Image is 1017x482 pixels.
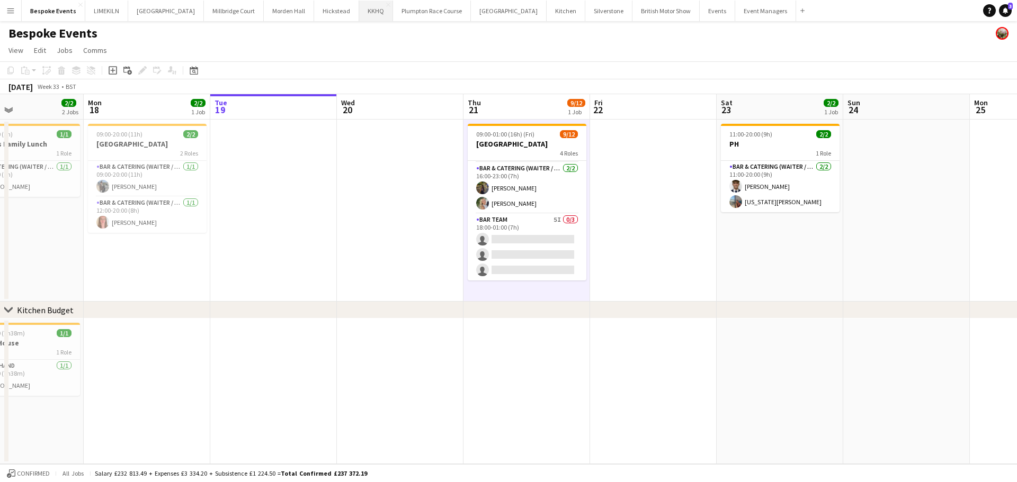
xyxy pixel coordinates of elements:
[95,469,367,477] div: Salary £232 813.49 + Expenses £3 334.20 + Subsistence £1 224.50 =
[468,124,586,280] app-job-card: 09:00-01:00 (16h) (Fri)9/12[GEOGRAPHIC_DATA]4 Roles[PERSON_NAME][PERSON_NAME][PERSON_NAME]Bar & C...
[721,161,840,212] app-card-role: Bar & Catering (Waiter / waitress)2/211:00-20:00 (9h)[PERSON_NAME][US_STATE][PERSON_NAME]
[824,108,838,116] div: 1 Job
[468,98,481,107] span: Thu
[359,1,393,21] button: KKHQ
[721,98,733,107] span: Sat
[999,4,1012,17] a: 3
[5,468,51,479] button: Confirmed
[721,124,840,212] app-job-card: 11:00-20:00 (9h)2/2PH1 RoleBar & Catering (Waiter / waitress)2/211:00-20:00 (9h)[PERSON_NAME][US_...
[264,1,314,21] button: Morden Hall
[86,104,102,116] span: 18
[191,99,206,107] span: 2/2
[729,130,772,138] span: 11:00-20:00 (9h)
[281,469,367,477] span: Total Confirmed £237 372.19
[183,130,198,138] span: 2/2
[8,81,33,92] div: [DATE]
[88,139,207,149] h3: [GEOGRAPHIC_DATA]
[180,149,198,157] span: 2 Roles
[57,130,72,138] span: 1/1
[88,98,102,107] span: Mon
[593,104,603,116] span: 22
[17,305,74,315] div: Kitchen Budget
[468,214,586,280] app-card-role: Bar Team5I0/318:00-01:00 (7h)
[62,108,78,116] div: 2 Jobs
[85,1,128,21] button: LIMEKILN
[213,104,227,116] span: 19
[57,329,72,337] span: 1/1
[314,1,359,21] button: Hickstead
[57,46,73,55] span: Jobs
[466,104,481,116] span: 21
[824,99,838,107] span: 2/2
[974,98,988,107] span: Mon
[632,1,700,21] button: British Motor Show
[88,161,207,197] app-card-role: Bar & Catering (Waiter / waitress)1/109:00-20:00 (11h)[PERSON_NAME]
[816,149,831,157] span: 1 Role
[547,1,585,21] button: Kitchen
[721,139,840,149] h3: PH
[594,98,603,107] span: Fri
[34,46,46,55] span: Edit
[4,43,28,57] a: View
[341,98,355,107] span: Wed
[847,98,860,107] span: Sun
[567,99,585,107] span: 9/12
[61,99,76,107] span: 2/2
[996,27,1009,40] app-user-avatar: Staffing Manager
[846,104,860,116] span: 24
[204,1,264,21] button: Millbridge Court
[35,83,61,90] span: Week 33
[816,130,831,138] span: 2/2
[8,46,23,55] span: View
[88,124,207,233] app-job-card: 09:00-20:00 (11h)2/2[GEOGRAPHIC_DATA]2 RolesBar & Catering (Waiter / waitress)1/109:00-20:00 (11h...
[17,470,50,477] span: Confirmed
[719,104,733,116] span: 23
[471,1,547,21] button: [GEOGRAPHIC_DATA]
[83,46,107,55] span: Comms
[56,149,72,157] span: 1 Role
[79,43,111,57] a: Comms
[468,139,586,149] h3: [GEOGRAPHIC_DATA]
[973,104,988,116] span: 25
[560,149,578,157] span: 4 Roles
[585,1,632,21] button: Silverstone
[8,25,97,41] h1: Bespoke Events
[60,469,86,477] span: All jobs
[88,197,207,233] app-card-role: Bar & Catering (Waiter / waitress)1/112:00-20:00 (8h)[PERSON_NAME]
[700,1,735,21] button: Events
[22,1,85,21] button: Bespoke Events
[191,108,205,116] div: 1 Job
[128,1,204,21] button: [GEOGRAPHIC_DATA]
[52,43,77,57] a: Jobs
[568,108,585,116] div: 1 Job
[30,43,50,57] a: Edit
[735,1,796,21] button: Event Managers
[468,162,586,214] app-card-role: Bar & Catering (Waiter / waitress)2/216:00-23:00 (7h)[PERSON_NAME][PERSON_NAME]
[476,130,534,138] span: 09:00-01:00 (16h) (Fri)
[560,130,578,138] span: 9/12
[66,83,76,90] div: BST
[215,98,227,107] span: Tue
[393,1,471,21] button: Plumpton Race Course
[1008,3,1013,10] span: 3
[340,104,355,116] span: 20
[56,348,72,356] span: 1 Role
[96,130,142,138] span: 09:00-20:00 (11h)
